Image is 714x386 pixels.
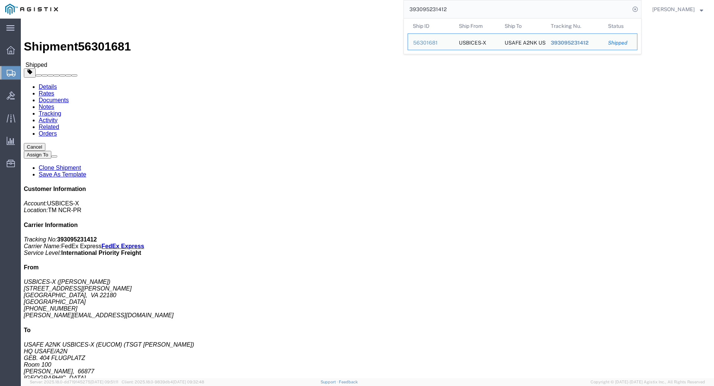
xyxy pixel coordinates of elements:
[21,19,714,378] iframe: FS Legacy Container
[413,39,448,47] div: 56301681
[603,19,637,33] th: Status
[459,34,486,50] div: USBICES-X
[551,39,598,47] div: 393095231412
[608,39,632,47] div: Shipped
[546,19,603,33] th: Tracking Nu.
[173,380,204,384] span: [DATE] 09:32:48
[90,380,118,384] span: [DATE] 09:51:11
[551,40,589,46] span: 393095231412
[5,4,58,15] img: logo
[321,380,339,384] a: Support
[408,19,641,54] table: Search Results
[454,19,500,33] th: Ship From
[339,380,358,384] a: Feedback
[122,380,204,384] span: Client: 2025.18.0-9839db4
[408,19,454,33] th: Ship ID
[30,380,118,384] span: Server: 2025.18.0-dd719145275
[499,19,546,33] th: Ship To
[505,34,540,50] div: USAFE A2NK USBICES-X (EUCOM)
[591,379,705,385] span: Copyright © [DATE]-[DATE] Agistix Inc., All Rights Reserved
[652,5,695,13] span: Stuart Packer
[404,0,630,18] input: Search for shipment number, reference number
[652,5,704,14] button: [PERSON_NAME]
